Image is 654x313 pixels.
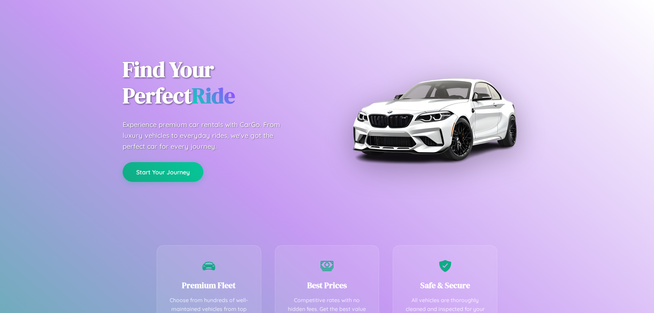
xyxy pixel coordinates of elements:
[123,162,203,182] button: Start Your Journey
[192,81,235,110] span: Ride
[349,34,519,204] img: Premium BMW car rental vehicle
[123,119,293,152] p: Experience premium car rentals with CarGo. From luxury vehicles to everyday rides, we've got the ...
[403,280,487,291] h3: Safe & Secure
[285,280,369,291] h3: Best Prices
[123,57,317,109] h1: Find Your Perfect
[167,280,251,291] h3: Premium Fleet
